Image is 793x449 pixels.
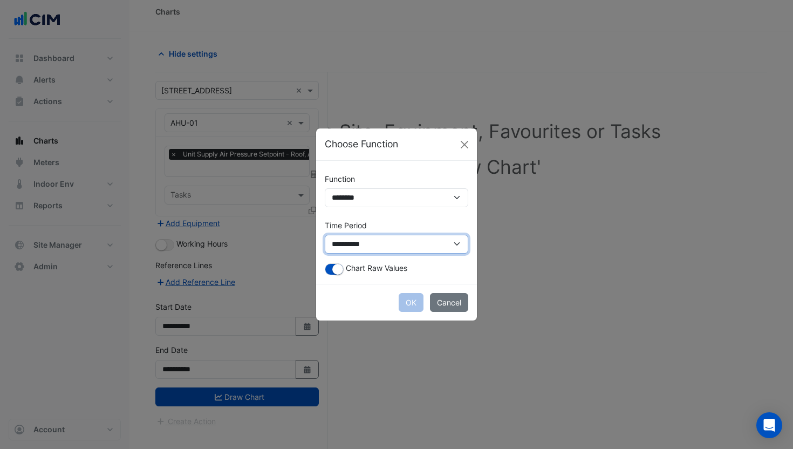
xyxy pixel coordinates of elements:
[325,169,355,188] label: Function
[325,137,398,151] h5: Choose Function
[346,263,407,273] span: Chart Raw Values
[325,216,367,235] label: Time Period
[756,412,782,438] div: Open Intercom Messenger
[456,137,473,153] button: Close
[430,293,468,312] button: Cancel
